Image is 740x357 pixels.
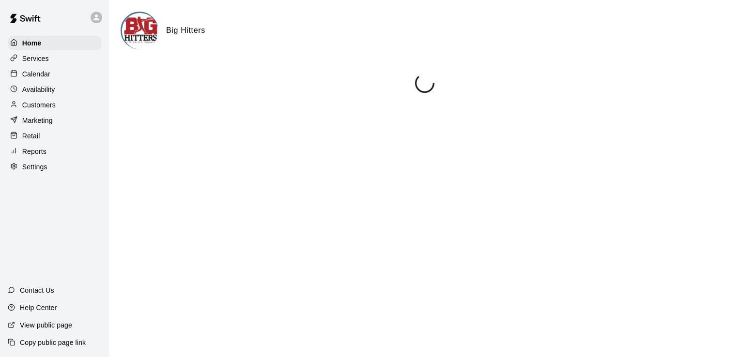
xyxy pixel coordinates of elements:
p: Marketing [22,116,53,125]
a: Customers [8,98,101,112]
a: Reports [8,144,101,159]
p: View public page [20,320,72,330]
p: Customers [22,100,56,110]
a: Home [8,36,101,50]
p: Settings [22,162,47,172]
a: Availability [8,82,101,97]
p: Calendar [22,69,50,79]
a: Services [8,51,101,66]
a: Calendar [8,67,101,81]
a: Retail [8,129,101,143]
p: Contact Us [20,285,54,295]
p: Availability [22,85,55,94]
p: Copy public page link [20,338,86,347]
a: Settings [8,160,101,174]
a: Marketing [8,113,101,128]
h6: Big Hitters [166,24,205,37]
p: Services [22,54,49,63]
img: Big Hitters logo [122,13,158,49]
p: Help Center [20,303,57,312]
p: Reports [22,147,46,156]
p: Retail [22,131,40,141]
p: Home [22,38,42,48]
